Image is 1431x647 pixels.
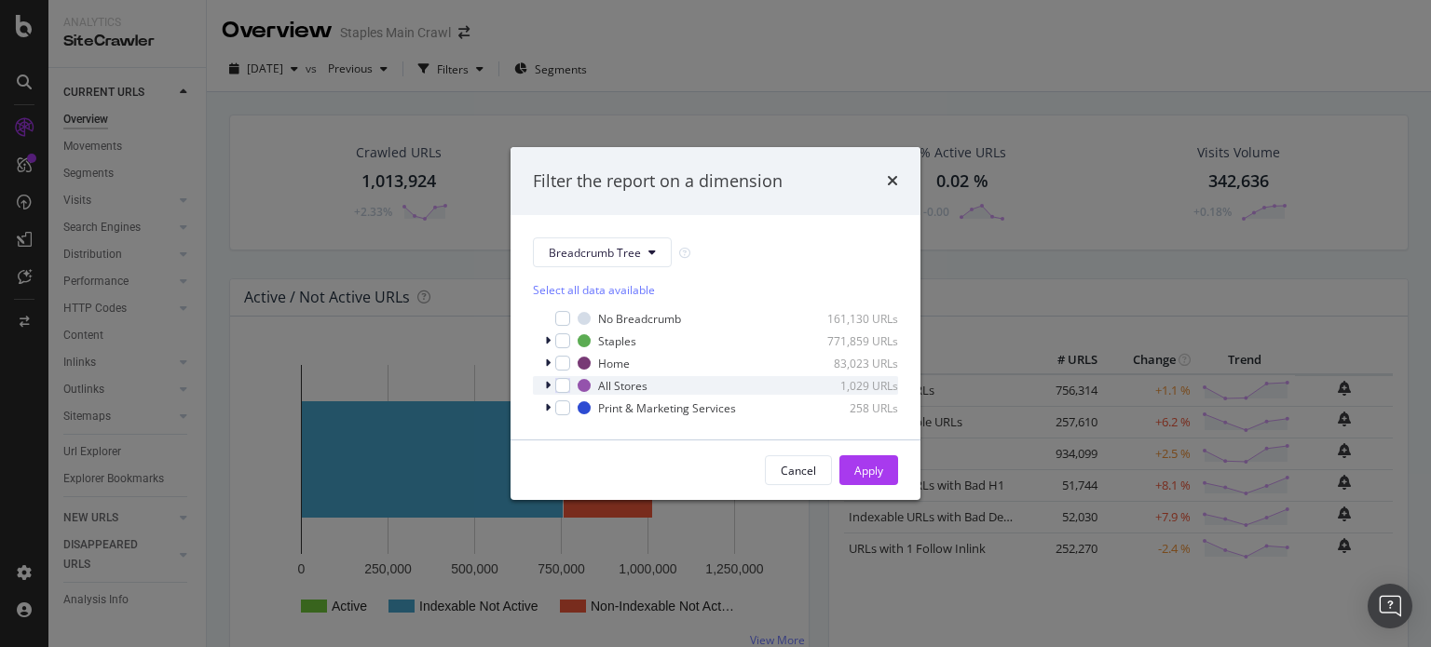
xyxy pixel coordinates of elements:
span: Breadcrumb Tree [549,245,641,261]
div: No Breadcrumb [598,311,681,327]
div: 161,130 URLs [807,311,898,327]
button: Cancel [765,455,832,485]
div: Open Intercom Messenger [1368,584,1412,628]
div: Cancel [781,463,816,479]
div: 1,029 URLs [807,378,898,394]
div: Filter the report on a dimension [533,169,783,194]
div: Print & Marketing Services [598,400,736,416]
button: Breadcrumb Tree [533,237,672,267]
div: 258 URLs [807,400,898,416]
div: Apply [854,463,883,479]
div: All Stores [598,378,647,394]
div: 83,023 URLs [807,356,898,371]
div: Staples [598,333,636,349]
div: Home [598,356,630,371]
div: Select all data available [533,282,898,298]
div: times [887,169,898,194]
button: Apply [839,455,898,485]
div: 771,859 URLs [807,333,898,349]
div: modal [511,147,920,501]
